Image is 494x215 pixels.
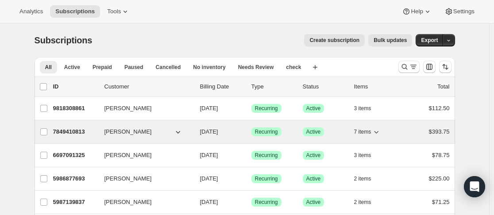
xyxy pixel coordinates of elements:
[45,64,52,71] span: All
[354,102,381,115] button: 3 items
[53,126,450,138] div: 7849410813[PERSON_NAME][DATE]SuccessRecurringSuccessActive7 items$393.75
[421,37,438,44] span: Export
[53,82,97,91] p: ID
[200,82,244,91] p: Billing Date
[429,128,450,135] span: $393.75
[104,151,152,160] span: [PERSON_NAME]
[255,128,278,135] span: Recurring
[104,198,152,207] span: [PERSON_NAME]
[411,8,423,15] span: Help
[193,64,225,71] span: No inventory
[306,199,321,206] span: Active
[439,5,480,18] button: Settings
[306,105,321,112] span: Active
[200,105,218,111] span: [DATE]
[107,8,121,15] span: Tools
[255,199,278,206] span: Recurring
[354,105,371,112] span: 3 items
[439,61,452,73] button: Sort the results
[255,105,278,112] span: Recurring
[432,199,450,205] span: $71.25
[35,35,93,45] span: Subscriptions
[53,174,97,183] p: 5986877693
[124,64,143,71] span: Paused
[53,198,97,207] p: 5987139837
[255,152,278,159] span: Recurring
[308,61,322,73] button: Create new view
[429,105,450,111] span: $112.50
[99,101,188,115] button: [PERSON_NAME]
[354,82,398,91] div: Items
[104,127,152,136] span: [PERSON_NAME]
[102,5,135,18] button: Tools
[99,172,188,186] button: [PERSON_NAME]
[104,104,152,113] span: [PERSON_NAME]
[238,64,274,71] span: Needs Review
[99,148,188,162] button: [PERSON_NAME]
[156,64,181,71] span: Cancelled
[53,127,97,136] p: 7849410813
[286,64,301,71] span: check
[354,173,381,185] button: 2 items
[200,199,218,205] span: [DATE]
[354,196,381,208] button: 2 items
[354,149,381,161] button: 3 items
[306,175,321,182] span: Active
[200,128,218,135] span: [DATE]
[354,152,371,159] span: 3 items
[104,174,152,183] span: [PERSON_NAME]
[53,151,97,160] p: 6697091325
[304,34,365,46] button: Create subscription
[354,199,371,206] span: 2 items
[99,195,188,209] button: [PERSON_NAME]
[453,8,475,15] span: Settings
[19,8,43,15] span: Analytics
[354,128,371,135] span: 7 items
[200,175,218,182] span: [DATE]
[423,61,436,73] button: Customize table column order and visibility
[53,104,97,113] p: 9818308861
[464,176,485,197] div: Open Intercom Messenger
[306,152,321,159] span: Active
[53,149,450,161] div: 6697091325[PERSON_NAME][DATE]SuccessRecurringSuccessActive3 items$78.75
[354,126,381,138] button: 7 items
[104,82,193,91] p: Customer
[99,125,188,139] button: [PERSON_NAME]
[53,196,450,208] div: 5987139837[PERSON_NAME][DATE]SuccessRecurringSuccessActive2 items$71.25
[398,61,420,73] button: Search and filter results
[432,152,450,158] span: $78.75
[437,82,449,91] p: Total
[368,34,412,46] button: Bulk updates
[64,64,80,71] span: Active
[303,82,347,91] p: Status
[306,128,321,135] span: Active
[14,5,48,18] button: Analytics
[255,175,278,182] span: Recurring
[374,37,407,44] span: Bulk updates
[416,34,443,46] button: Export
[53,82,450,91] div: IDCustomerBilling DateTypeStatusItemsTotal
[429,175,450,182] span: $225.00
[55,8,95,15] span: Subscriptions
[309,37,359,44] span: Create subscription
[200,152,218,158] span: [DATE]
[50,5,100,18] button: Subscriptions
[93,64,112,71] span: Prepaid
[251,82,296,91] div: Type
[397,5,437,18] button: Help
[53,173,450,185] div: 5986877693[PERSON_NAME][DATE]SuccessRecurringSuccessActive2 items$225.00
[354,175,371,182] span: 2 items
[53,102,450,115] div: 9818308861[PERSON_NAME][DATE]SuccessRecurringSuccessActive3 items$112.50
